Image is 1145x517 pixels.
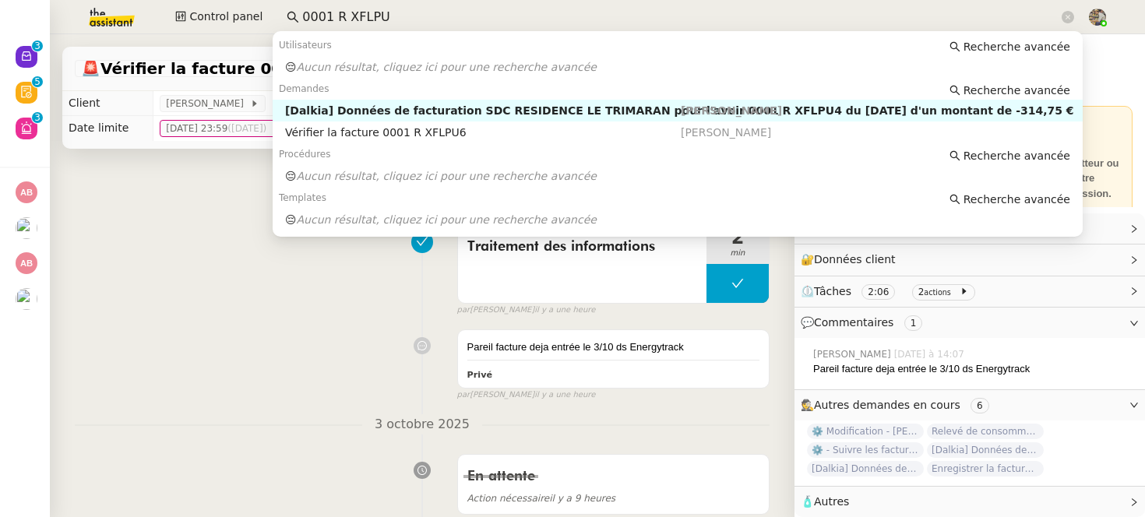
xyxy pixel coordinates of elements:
nz-tag: 2:06 [861,284,895,300]
button: Control panel [166,6,272,28]
span: [Dalkia] Données de facturation SDC RESIDENCE LE TRIMARAN pour la facture 0001 R XFKLS4 du [DATE]... [807,461,924,477]
nz-tag: 1 [904,315,923,331]
nz-badge-sup: 3 [32,40,43,51]
span: Tâches [814,285,851,297]
div: 🕵️Autres demandes en cours 6 [794,390,1145,420]
p: 3 [34,40,41,55]
span: Relevé de consommations - [DATE] [927,424,1044,439]
span: [Dalkia] Données de facturation SDC RESIDENCE LE TRIMARAN pour l'avoir 0001 R XFLPU4 du [DATE] d'... [927,442,1044,458]
span: il y a 9 heures [467,493,616,504]
span: ⏲️ [801,285,981,297]
b: Privé [467,370,492,380]
div: ⏲️Tâches 2:06 2actions [794,276,1145,307]
span: il y a une heure [534,304,595,317]
span: [DATE] à 14:07 [894,347,967,361]
span: Aucun résultat, cliquez ici pour une recherche avancée [297,61,597,73]
span: 😔 [285,61,297,73]
span: ⚙️ - Suivre les factures d'exploitation [807,442,924,458]
img: svg [16,181,37,203]
span: Procédures [279,149,331,160]
span: min [706,247,769,260]
span: Action nécessaire [467,493,550,504]
div: 🔐Données client [794,244,1145,275]
span: 🧴 [801,495,849,508]
span: Enregistrer la facture sur Energytrack [927,461,1044,477]
span: 🔐 [801,251,902,269]
img: svg [16,252,37,274]
span: Templates [279,192,326,203]
div: [Dalkia] Données de facturation SDC RESIDENCE LE TRIMARAN pour l'avoir 0001 R XFLPU4 du [DATE] d'... [285,104,681,118]
span: Traitement des informations [467,235,697,258]
span: ([DATE]) [227,123,270,134]
span: 3 octobre 2025 [362,414,482,435]
p: 3 [34,112,41,126]
span: Utilisateurs [279,40,332,51]
small: actions [924,288,951,297]
span: 🕵️ [801,399,995,411]
nz-tag: 6 [971,398,989,413]
td: Client [62,91,153,116]
img: users%2FHIWaaSoTa5U8ssS5t403NQMyZZE3%2Favatar%2Fa4be050e-05fa-4f28-bbe7-e7e8e4788720 [16,288,37,310]
img: 388bd129-7e3b-4cb1-84b4-92a3d763e9b7 [1089,9,1106,26]
span: [DATE] 23:59 [166,121,275,136]
span: Données client [814,253,896,266]
small: [PERSON_NAME] [457,304,596,317]
span: 😔 [285,170,297,182]
span: Recherche avancée [964,148,1070,164]
span: Autres demandes en cours [814,399,960,411]
input: Rechercher [302,7,1059,28]
nz-badge-sup: 5 [32,76,43,87]
p: 5 [34,76,41,90]
div: Vérifier la facture 0001 R XFLPU6 [285,125,681,139]
span: 😔 [285,213,297,226]
span: [PERSON_NAME] [681,126,771,139]
span: 💬 [801,316,928,329]
strong: les factures validées (n'ayant ni Cese en émetteur ou destinataire) par les partners sur EnergyTr... [813,157,1119,199]
td: Date limite [62,116,153,141]
span: 🚨 [81,59,100,78]
div: 💬Commentaires 1 [794,308,1145,338]
span: Commentaires [814,316,893,329]
span: ⚙️ Modification - [PERSON_NAME] et suivi des devis sur Energy Track [807,424,924,439]
span: [PERSON_NAME] [813,347,894,361]
nz-badge-sup: 3 [32,112,43,123]
span: Vérifier la facture 0001 R XFLPU6 [81,61,403,76]
img: users%2FHIWaaSoTa5U8ssS5t403NQMyZZE3%2Favatar%2Fa4be050e-05fa-4f28-bbe7-e7e8e4788720 [16,217,37,239]
div: 🧴Autres [794,487,1145,517]
span: par [457,389,470,402]
span: Demandes [279,83,329,94]
span: par [457,304,470,317]
small: [PERSON_NAME] [457,389,596,402]
span: Control panel [189,8,262,26]
div: Pareil facture deja entrée le 3/10 ds Energytrack [467,339,759,355]
span: Recherche avancée [964,83,1070,98]
div: Pareil facture deja entrée le 3/10 ds Energytrack [813,361,1133,377]
span: Recherche avancée [964,192,1070,207]
span: Aucun résultat, cliquez ici pour une recherche avancée [297,170,597,182]
span: Autres [814,495,849,508]
span: [PERSON_NAME] [681,104,782,117]
span: Recherche avancée [964,39,1070,55]
span: 2 [918,287,925,297]
span: [PERSON_NAME] [166,96,249,111]
span: il y a une heure [534,389,595,402]
span: Aucun résultat, cliquez ici pour une recherche avancée [297,213,597,226]
span: En attente [467,470,535,484]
